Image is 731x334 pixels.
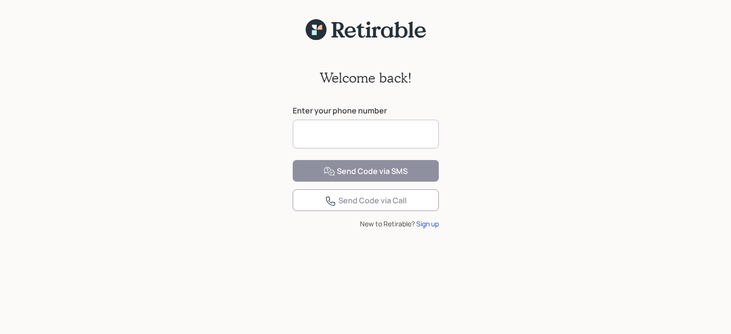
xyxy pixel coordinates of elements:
[293,219,439,229] div: New to Retirable?
[320,70,412,86] h2: Welcome back!
[293,105,439,116] label: Enter your phone number
[323,166,408,177] div: Send Code via SMS
[416,219,439,229] div: Sign up
[293,160,439,182] button: Send Code via SMS
[293,189,439,211] button: Send Code via Call
[325,195,407,207] div: Send Code via Call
